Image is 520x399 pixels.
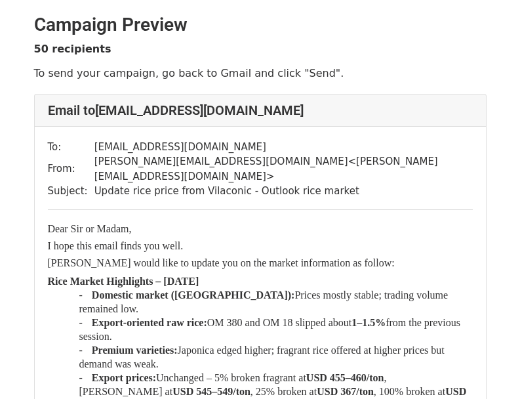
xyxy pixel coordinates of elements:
p: Prices mostly stable; trading volume remained low. [79,288,473,316]
p: OM 380 and OM 18 slipped about from the previous session. [79,316,473,343]
strong: 1–1.5% [351,317,386,328]
iframe: Chat Widget [454,336,520,399]
span: - [79,372,92,383]
span: - [79,317,92,328]
span: - [79,345,92,356]
strong: Export prices: [92,372,156,383]
td: From: [48,154,94,184]
p: Japonica edged higher; fragrant rice offered at higher prices but demand was weak. [79,343,473,371]
span: Dear Sir or Madam, [48,223,132,234]
span: I hope this email finds you well. [48,240,184,251]
td: Update rice price from Vilaconic - Outlook rice market [94,184,473,199]
span: - [79,289,92,301]
strong: Premium varieties: [92,345,178,356]
span: [PERSON_NAME] would like to update you on the market information as follow: [48,257,395,268]
td: [EMAIL_ADDRESS][DOMAIN_NAME] [94,140,473,155]
p: To send your campaign, go back to Gmail and click "Send". [34,66,487,80]
strong: USD 455–460/ton [306,372,384,383]
h2: Campaign Preview [34,14,487,36]
strong: USD 367/ton [317,386,374,397]
strong: Domestic market ([GEOGRAPHIC_DATA]): [92,289,295,301]
td: [PERSON_NAME][EMAIL_ADDRESS][DOMAIN_NAME] < [PERSON_NAME][EMAIL_ADDRESS][DOMAIN_NAME] > [94,154,473,184]
strong: 50 recipients [34,43,111,55]
td: To: [48,140,94,155]
strong: USD 545–549/ton [172,386,250,397]
strong: Export-oriented raw rice: [92,317,207,328]
strong: Rice Market Highlights – [DATE] [48,276,199,287]
td: Subject: [48,184,94,199]
h4: Email to [EMAIL_ADDRESS][DOMAIN_NAME] [48,102,473,118]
